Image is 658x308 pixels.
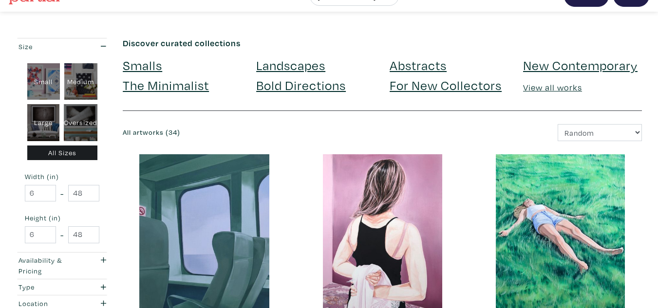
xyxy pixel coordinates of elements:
[123,76,209,93] a: The Minimalist
[123,56,162,73] a: Smalls
[123,38,642,49] h6: Discover curated collections
[27,145,97,161] div: All Sizes
[523,82,582,93] a: View all works
[64,63,97,100] div: Medium
[64,104,97,141] div: Oversized
[390,76,502,93] a: For New Collectors
[27,63,60,100] div: Small
[19,282,81,292] div: Type
[27,104,59,141] div: Large
[16,279,108,295] button: Type
[25,215,99,221] small: Height (in)
[256,76,346,93] a: Bold Directions
[523,56,638,73] a: New Contemporary
[25,173,99,180] small: Width (in)
[16,38,108,54] button: Size
[123,128,375,137] h6: All artworks (34)
[60,228,64,241] span: -
[19,41,81,52] div: Size
[390,56,447,73] a: Abstracts
[60,187,64,200] span: -
[19,255,81,276] div: Availability & Pricing
[16,253,108,279] button: Availability & Pricing
[256,56,325,73] a: Landscapes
